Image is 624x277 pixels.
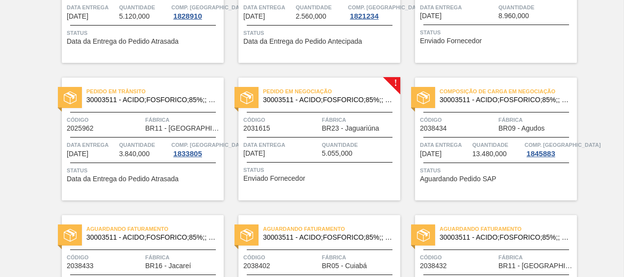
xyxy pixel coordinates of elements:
[243,38,362,45] span: Data da Entrega do Pedido Antecipada
[263,96,392,104] span: 30003511 - ACIDO;FOSFORICO;85%;; CONTAINER
[240,229,253,242] img: status
[498,262,574,270] span: BR11 - São Luís
[243,175,305,182] span: Enviado Fornecedor
[420,166,574,175] span: Status
[67,175,179,183] span: Data da Entrega do Pedido Atrasada
[498,12,529,20] span: 8.960,000
[263,86,400,96] span: Pedido em Negociação
[67,38,179,45] span: Data da Entrega do Pedido Atrasada
[67,115,143,125] span: Código
[240,91,253,104] img: status
[145,252,221,262] span: Fábrica
[524,140,574,158] a: Comp. [GEOGRAPHIC_DATA]1845883
[67,2,117,12] span: Data entrega
[420,12,442,20] span: 29/09/2025
[86,96,216,104] span: 30003511 - ACIDO;FOSFORICO;85%;; CONTAINER
[322,140,398,150] span: Quantidade
[243,28,398,38] span: Status
[119,140,169,150] span: Quantidade
[145,262,191,270] span: BR16 - Jacareí
[243,2,293,12] span: Data entrega
[498,125,545,132] span: BR09 - Agudos
[417,91,430,104] img: status
[243,165,398,175] span: Status
[171,2,221,20] a: Comp. [GEOGRAPHIC_DATA]1828910
[243,140,319,150] span: Data entrega
[243,150,265,157] span: 02/10/2025
[420,140,470,150] span: Data entrega
[420,37,482,45] span: Enviado Fornecedor
[322,125,379,132] span: BR23 - Jaguariúna
[263,224,400,234] span: Aguardando Faturamento
[224,78,400,200] a: !statusPedido em Negociação30003511 - ACIDO;FOSFORICO;85%;; CONTAINERCódigo2031615FábricaBR23 - J...
[243,13,265,20] span: 26/09/2025
[171,2,247,12] span: Comp. Carga
[498,115,574,125] span: Fábrica
[64,91,77,104] img: status
[322,115,398,125] span: Fábrica
[420,125,447,132] span: 2038434
[472,150,507,158] span: 13.480,000
[322,252,398,262] span: Fábrica
[67,140,117,150] span: Data entrega
[145,125,221,132] span: BR11 - São Luís
[67,252,143,262] span: Código
[86,234,216,241] span: 30003511 - ACIDO;FOSFORICO;85%;; CONTAINER
[420,115,496,125] span: Código
[119,13,150,20] span: 5.120,000
[145,115,221,125] span: Fábrica
[67,13,88,20] span: 18/09/2025
[498,2,574,12] span: Quantidade
[119,150,150,158] span: 3.840,000
[67,166,221,175] span: Status
[440,96,569,104] span: 30003511 - ACIDO;FOSFORICO;85%;; CONTAINER
[472,140,522,150] span: Quantidade
[420,252,496,262] span: Código
[420,262,447,270] span: 2038432
[243,252,319,262] span: Código
[498,252,574,262] span: Fábrica
[47,78,224,200] a: statusPedido em Trânsito30003511 - ACIDO;FOSFORICO;85%;; CONTAINERCódigo2025962FábricaBR11 - [GEO...
[263,234,392,241] span: 30003511 - ACIDO;FOSFORICO;85%;; CONTAINER
[243,115,319,125] span: Código
[417,229,430,242] img: status
[67,262,94,270] span: 2038433
[243,125,270,132] span: 2031615
[86,86,224,96] span: Pedido em Trânsito
[440,86,577,96] span: Composição de Carga em Negociação
[524,150,557,158] div: 1845883
[420,2,496,12] span: Data entrega
[420,28,574,37] span: Status
[524,140,600,150] span: Comp. Carga
[86,224,224,234] span: Aguardando Faturamento
[400,78,577,200] a: statusComposição de Carga em Negociação30003511 - ACIDO;FOSFORICO;85%;; CONTAINERCódigo2038434Fáb...
[322,150,352,157] span: 5.055,000
[440,224,577,234] span: Aguardando Faturamento
[171,140,221,158] a: Comp. [GEOGRAPHIC_DATA]1833805
[243,262,270,270] span: 2038402
[171,150,204,158] div: 1833805
[348,2,398,20] a: Comp. [GEOGRAPHIC_DATA]1821234
[171,12,204,20] div: 1828910
[322,262,367,270] span: BR05 - Cuiabá
[296,13,326,20] span: 2.560,000
[67,150,88,158] span: 30/09/2025
[420,150,442,158] span: 06/10/2025
[440,234,569,241] span: 30003511 - ACIDO;FOSFORICO;85%;; CONTAINER
[64,229,77,242] img: status
[420,175,496,183] span: Aguardando Pedido SAP
[67,125,94,132] span: 2025962
[171,140,247,150] span: Comp. Carga
[348,12,380,20] div: 1821234
[119,2,169,12] span: Quantidade
[348,2,424,12] span: Comp. Carga
[296,2,346,12] span: Quantidade
[67,28,221,38] span: Status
